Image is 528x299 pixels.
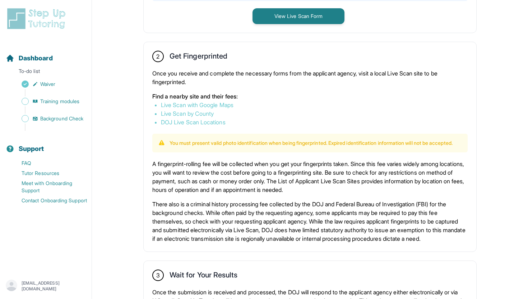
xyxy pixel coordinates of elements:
span: Background Check [40,115,83,122]
p: Find a nearby site and their fees: [152,92,468,101]
p: A fingerprint-rolling fee will be collected when you get your fingerprints taken. Since this fee ... [152,160,468,194]
h2: Get Fingerprinted [170,52,227,63]
span: Dashboard [19,53,53,63]
a: Live Scan by County [161,110,214,117]
h2: Wait for Your Results [170,271,237,282]
a: Tutor Resources [6,168,92,178]
a: FAQ [6,158,92,168]
img: logo [6,7,70,30]
p: There also is a criminal history processing fee collected by the DOJ and Federal Bureau of Invest... [152,200,468,243]
button: Support [3,132,89,157]
a: Training modules [6,96,92,106]
span: 2 [156,52,159,61]
a: Waiver [6,79,92,89]
button: [EMAIL_ADDRESS][DOMAIN_NAME] [6,280,86,293]
a: DOJ Live Scan Locations [161,119,226,126]
a: Meet with Onboarding Support [6,178,92,195]
a: Contact Onboarding Support [6,195,92,206]
span: Waiver [40,80,55,88]
a: Live Scan with Google Maps [161,101,233,109]
button: View Live Scan Form [253,8,344,24]
a: Dashboard [6,53,53,63]
p: You must present valid photo identification when being fingerprinted. Expired identification info... [170,139,453,147]
span: Training modules [40,98,79,105]
p: Once you receive and complete the necessary forms from the applicant agency, visit a local Live S... [152,69,468,86]
span: Support [19,144,44,154]
a: View Live Scan Form [253,12,344,19]
p: To-do list [3,68,89,78]
button: Dashboard [3,42,89,66]
span: 3 [156,271,160,280]
p: [EMAIL_ADDRESS][DOMAIN_NAME] [22,280,86,292]
a: Background Check [6,114,92,124]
